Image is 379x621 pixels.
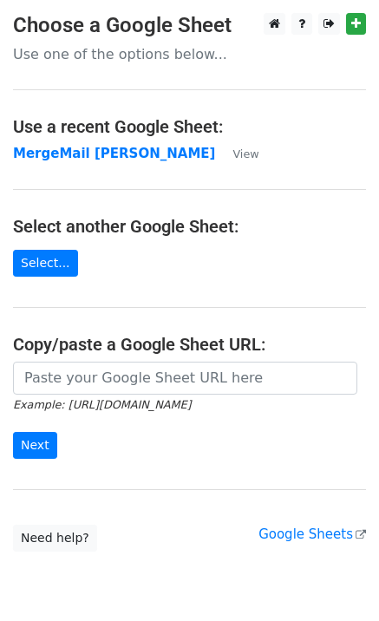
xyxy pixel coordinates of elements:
[13,116,366,137] h4: Use a recent Google Sheet:
[215,146,258,161] a: View
[13,362,357,395] input: Paste your Google Sheet URL here
[13,45,366,63] p: Use one of the options below...
[13,250,78,277] a: Select...
[13,13,366,38] h3: Choose a Google Sheet
[13,146,215,161] a: MergeMail [PERSON_NAME]
[13,398,191,411] small: Example: [URL][DOMAIN_NAME]
[258,526,366,542] a: Google Sheets
[13,525,97,552] a: Need help?
[13,432,57,459] input: Next
[232,147,258,160] small: View
[13,334,366,355] h4: Copy/paste a Google Sheet URL:
[13,216,366,237] h4: Select another Google Sheet:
